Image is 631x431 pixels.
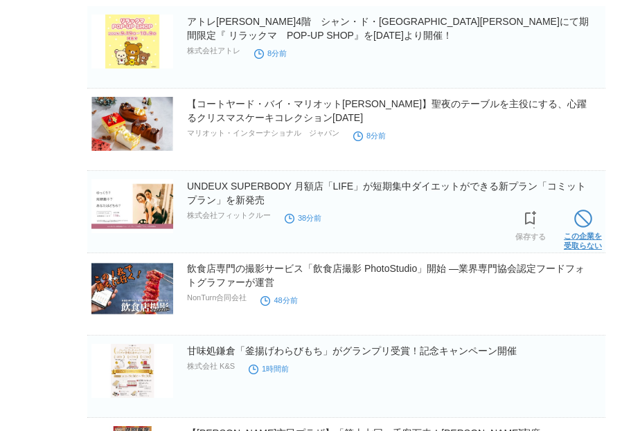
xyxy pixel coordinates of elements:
[187,181,586,205] a: UNDEUX SUPERBODY 月額店「LIFE」が短期集中ダイエットができる新プラン「コミットプラン」を新発売
[91,97,173,151] img: 【コートヤード・バイ・マリオット福井】聖夜のテーブルを主役にする、心躍るクリスマスケーキコレクション2025
[91,179,173,233] img: UNDEUX SUPERBODY 月額店「LIFE」が短期集中ダイエットができる新プラン「コミットプラン」を新発売
[91,15,173,68] img: アトレ川崎4階 シャン・ド・エルブ川崎店にて期間限定『 リラックマ POP-UP SHOP』を9月19日(金)より開催！
[187,361,235,372] p: 株式会社 K&S
[91,262,173,315] img: 飲食店専門の撮影サービス「飲食店撮影 PhotoStudio」開始 ―業界専門協会認定フードフォトグラファーが運営
[91,344,173,398] img: 甘味処鎌倉「釜揚げわらびもち」がグランプリ受賞！記念キャンペーン開催
[249,365,289,373] time: 1時間前
[187,128,339,138] p: マリオット・インターナショナル ジャパン
[187,46,240,56] p: 株式会社アトレ
[187,293,247,303] p: NonTurn合同会社
[187,263,585,288] a: 飲食店専門の撮影サービス「飲食店撮影 PhotoStudio」開始 ―業界専門協会認定フードフォトグラファーが運営
[254,49,287,57] time: 8分前
[260,296,297,304] time: 48分前
[285,214,321,222] time: 38分前
[187,98,587,123] a: 【コートヤード・バイ・マリオット[PERSON_NAME]】聖夜のテーブルを主役にする、心躍るクリスマスケーキコレクション[DATE]
[187,345,517,356] a: 甘味処鎌倉「釜揚げわらびもち」がグランプリ受賞！記念キャンペーン開催
[515,207,546,241] a: 保存する
[353,131,386,140] time: 8分前
[564,206,602,250] a: この企業を受取らない
[187,210,271,221] p: 株式会社フィットクルー
[187,16,589,41] a: アトレ[PERSON_NAME]4階 シャン・ド・[GEOGRAPHIC_DATA][PERSON_NAME]にて期間限定『 リラックマ POP-UP SHOP』を[DATE]より開催！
